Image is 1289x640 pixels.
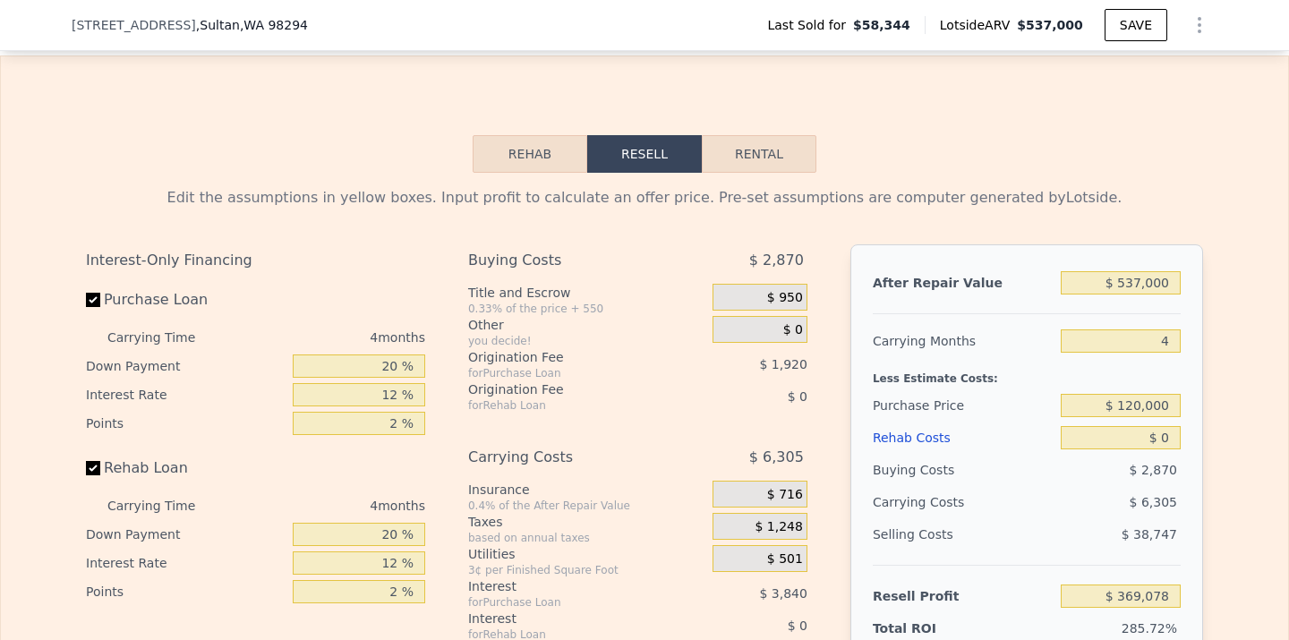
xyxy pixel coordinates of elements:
[86,244,425,277] div: Interest-Only Financing
[468,563,705,577] div: 3¢ per Finished Square Foot
[86,409,286,438] div: Points
[468,316,705,334] div: Other
[853,16,910,34] span: $58,344
[86,352,286,380] div: Down Payment
[873,357,1181,389] div: Less Estimate Costs:
[788,619,807,633] span: $ 0
[873,580,1054,612] div: Resell Profit
[86,549,286,577] div: Interest Rate
[1130,495,1177,509] span: $ 6,305
[72,16,196,34] span: [STREET_ADDRESS]
[940,16,1017,34] span: Lotside ARV
[873,389,1054,422] div: Purchase Price
[1122,621,1177,636] span: 285.72%
[1017,18,1083,32] span: $537,000
[86,452,286,484] label: Rehab Loan
[468,398,668,413] div: for Rehab Loan
[873,454,1054,486] div: Buying Costs
[86,293,100,307] input: Purchase Loan
[702,135,816,173] button: Rental
[873,619,985,637] div: Total ROI
[86,284,286,316] label: Purchase Loan
[86,520,286,549] div: Down Payment
[468,380,668,398] div: Origination Fee
[759,357,807,371] span: $ 1,920
[107,491,224,520] div: Carrying Time
[587,135,702,173] button: Resell
[86,577,286,606] div: Points
[240,18,308,32] span: , WA 98294
[468,545,705,563] div: Utilities
[468,348,668,366] div: Origination Fee
[873,267,1054,299] div: After Repair Value
[749,244,804,277] span: $ 2,870
[1122,527,1177,542] span: $ 38,747
[767,551,803,567] span: $ 501
[1105,9,1167,41] button: SAVE
[468,610,668,627] div: Interest
[873,486,985,518] div: Carrying Costs
[468,284,705,302] div: Title and Escrow
[468,481,705,499] div: Insurance
[468,595,668,610] div: for Purchase Loan
[231,323,425,352] div: 4 months
[86,187,1203,209] div: Edit the assumptions in yellow boxes. Input profit to calculate an offer price. Pre-set assumptio...
[767,290,803,306] span: $ 950
[473,135,587,173] button: Rehab
[767,16,853,34] span: Last Sold for
[468,577,668,595] div: Interest
[468,334,705,348] div: you decide!
[749,441,804,474] span: $ 6,305
[1182,7,1217,43] button: Show Options
[468,302,705,316] div: 0.33% of the price + 550
[873,422,1054,454] div: Rehab Costs
[468,244,668,277] div: Buying Costs
[231,491,425,520] div: 4 months
[873,518,1054,550] div: Selling Costs
[1130,463,1177,477] span: $ 2,870
[783,322,803,338] span: $ 0
[759,586,807,601] span: $ 3,840
[468,441,668,474] div: Carrying Costs
[767,487,803,503] span: $ 716
[755,519,802,535] span: $ 1,248
[468,513,705,531] div: Taxes
[788,389,807,404] span: $ 0
[86,461,100,475] input: Rehab Loan
[468,531,705,545] div: based on annual taxes
[86,380,286,409] div: Interest Rate
[468,366,668,380] div: for Purchase Loan
[873,325,1054,357] div: Carrying Months
[468,499,705,513] div: 0.4% of the After Repair Value
[196,16,308,34] span: , Sultan
[107,323,224,352] div: Carrying Time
